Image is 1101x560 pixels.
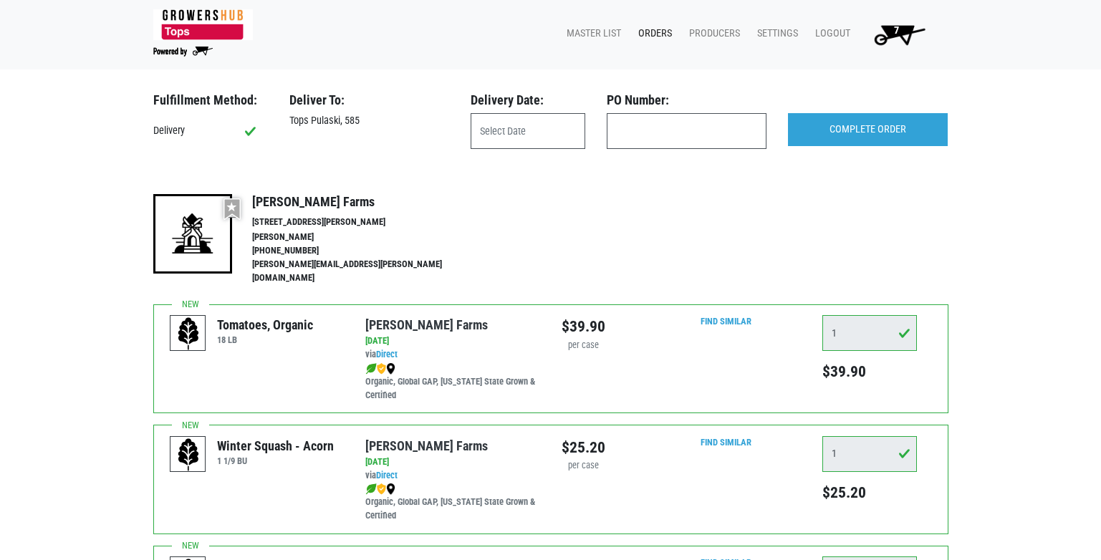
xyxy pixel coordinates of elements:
[607,92,766,108] h3: PO Number:
[365,469,539,483] div: via
[365,334,539,348] div: [DATE]
[822,362,917,381] h5: $39.90
[856,20,937,49] a: 7
[377,483,386,495] img: safety-e55c860ca8c00a9c171001a62a92dabd.png
[153,194,232,273] img: 19-7441ae2ccb79c876ff41c34f3bd0da69.png
[678,20,746,47] a: Producers
[377,363,386,375] img: safety-e55c860ca8c00a9c171001a62a92dabd.png
[365,438,488,453] a: [PERSON_NAME] Farms
[788,113,948,146] input: COMPLETE ORDER
[804,20,856,47] a: Logout
[386,483,395,495] img: map_marker-0e94453035b3232a4d21701695807de9.png
[376,470,398,481] a: Direct
[867,20,931,49] img: Cart
[365,317,488,332] a: [PERSON_NAME] Farms
[822,436,917,472] input: Qty
[252,194,473,210] h4: [PERSON_NAME] Farms
[170,316,206,352] img: placeholder-variety-43d6402dacf2d531de610a020419775a.svg
[822,483,917,502] h5: $25.20
[562,315,605,338] div: $39.90
[701,316,751,327] a: Find Similar
[365,455,539,469] div: [DATE]
[365,348,539,362] div: via
[365,362,539,402] div: Organic, Global GAP, [US_STATE] State Grown & Certified
[365,482,539,523] div: Organic, Global GAP, [US_STATE] State Grown & Certified
[701,437,751,448] a: Find Similar
[562,459,605,473] div: per case
[562,339,605,352] div: per case
[386,363,395,375] img: map_marker-0e94453035b3232a4d21701695807de9.png
[217,436,334,455] div: Winter Squash - Acorn
[153,9,253,40] img: 279edf242af8f9d49a69d9d2afa010fb.png
[289,92,449,108] h3: Deliver To:
[217,334,313,345] h6: 18 LB
[555,20,627,47] a: Master List
[471,92,585,108] h3: Delivery Date:
[365,483,377,495] img: leaf-e5c59151409436ccce96b2ca1b28e03c.png
[153,47,213,57] img: Powered by Big Wheelbarrow
[217,455,334,466] h6: 1 1/9 BU
[217,315,313,334] div: Tomatoes, Organic
[252,216,473,229] li: [STREET_ADDRESS][PERSON_NAME]
[170,437,206,473] img: placeholder-variety-43d6402dacf2d531de610a020419775a.svg
[252,244,473,258] li: [PHONE_NUMBER]
[365,363,377,375] img: leaf-e5c59151409436ccce96b2ca1b28e03c.png
[627,20,678,47] a: Orders
[376,349,398,359] a: Direct
[153,92,268,108] h3: Fulfillment Method:
[471,113,585,149] input: Select Date
[562,436,605,459] div: $25.20
[822,315,917,351] input: Qty
[252,258,473,285] li: [PERSON_NAME][EMAIL_ADDRESS][PERSON_NAME][DOMAIN_NAME]
[279,113,460,129] div: Tops Pulaski, 585
[252,231,473,244] li: [PERSON_NAME]
[894,24,899,37] span: 7
[746,20,804,47] a: Settings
